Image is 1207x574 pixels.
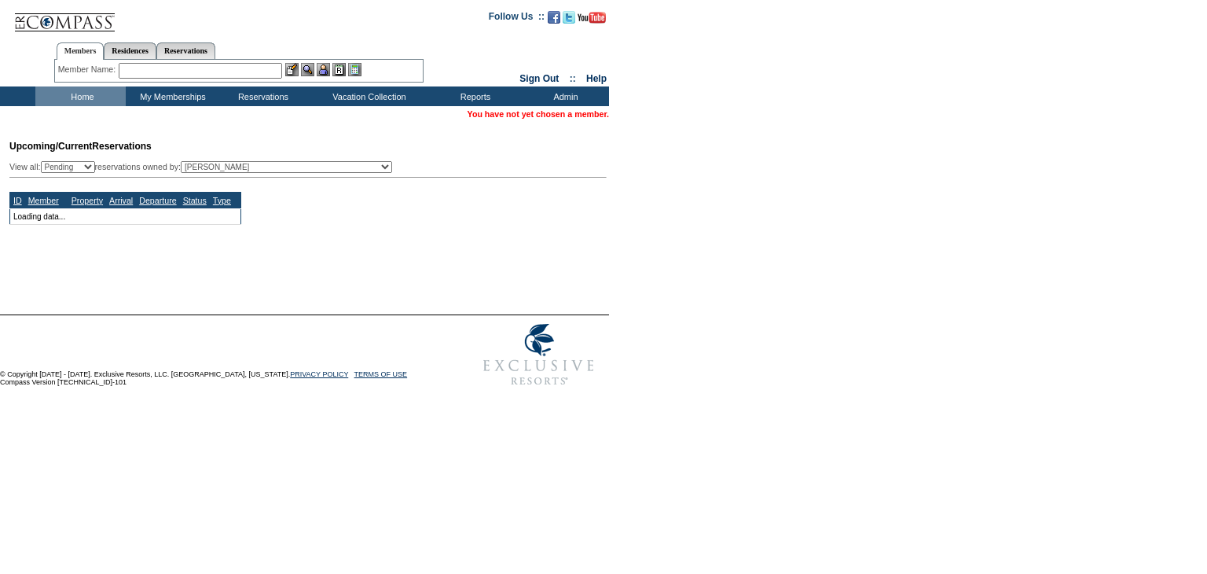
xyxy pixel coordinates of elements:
[9,161,399,173] div: View all: reservations owned by:
[216,86,306,106] td: Reservations
[9,141,152,152] span: Reservations
[10,208,241,224] td: Loading data...
[28,196,59,205] a: Member
[578,16,606,25] a: Subscribe to our YouTube Channel
[548,11,560,24] img: Become our fan on Facebook
[13,196,22,205] a: ID
[301,63,314,76] img: View
[104,42,156,59] a: Residences
[468,315,609,394] img: Exclusive Resorts
[317,63,330,76] img: Impersonate
[109,196,133,205] a: Arrival
[563,16,575,25] a: Follow us on Twitter
[57,42,105,60] a: Members
[35,86,126,106] td: Home
[519,86,609,106] td: Admin
[332,63,346,76] img: Reservations
[72,196,103,205] a: Property
[586,73,607,84] a: Help
[570,73,576,84] span: ::
[428,86,519,106] td: Reports
[548,16,560,25] a: Become our fan on Facebook
[354,370,408,378] a: TERMS OF USE
[306,86,428,106] td: Vacation Collection
[578,12,606,24] img: Subscribe to our YouTube Channel
[290,370,348,378] a: PRIVACY POLICY
[348,63,361,76] img: b_calculator.gif
[213,196,231,205] a: Type
[126,86,216,106] td: My Memberships
[519,73,559,84] a: Sign Out
[156,42,215,59] a: Reservations
[563,11,575,24] img: Follow us on Twitter
[489,9,545,28] td: Follow Us ::
[139,196,176,205] a: Departure
[468,109,609,119] span: You have not yet chosen a member.
[285,63,299,76] img: b_edit.gif
[9,141,92,152] span: Upcoming/Current
[183,196,207,205] a: Status
[58,63,119,76] div: Member Name:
